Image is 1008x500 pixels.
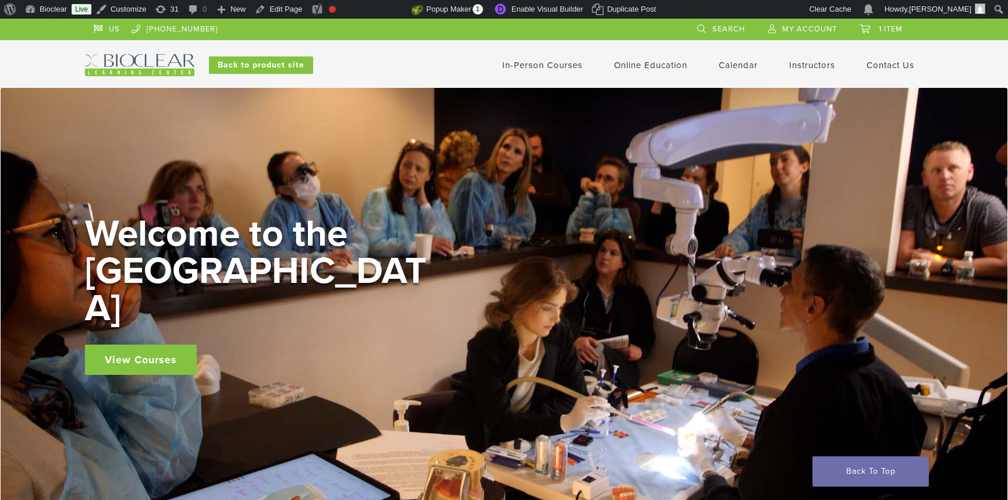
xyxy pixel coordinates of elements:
div: Focus keyphrase not set [329,6,336,13]
a: Contact Us [867,60,914,70]
a: US [94,19,120,36]
a: Online Education [614,60,687,70]
img: Views over 48 hours. Click for more Jetpack Stats. [346,3,411,17]
a: Back To Top [812,456,929,487]
a: In-Person Courses [502,60,583,70]
a: Back to product site [209,56,313,74]
span: 1 item [879,24,903,34]
img: Bioclear [85,54,194,76]
span: 1 [473,4,483,15]
span: Search [712,24,745,34]
a: Live [72,4,91,15]
a: Instructors [789,60,835,70]
a: Search [697,19,745,36]
span: [PERSON_NAME] [909,5,971,13]
span: My Account [782,24,837,34]
a: My Account [768,19,837,36]
a: [PHONE_NUMBER] [132,19,218,36]
h2: Welcome to the [GEOGRAPHIC_DATA] [85,215,434,327]
a: 1 item [860,19,903,36]
a: Calendar [719,60,758,70]
a: View Courses [85,345,197,375]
